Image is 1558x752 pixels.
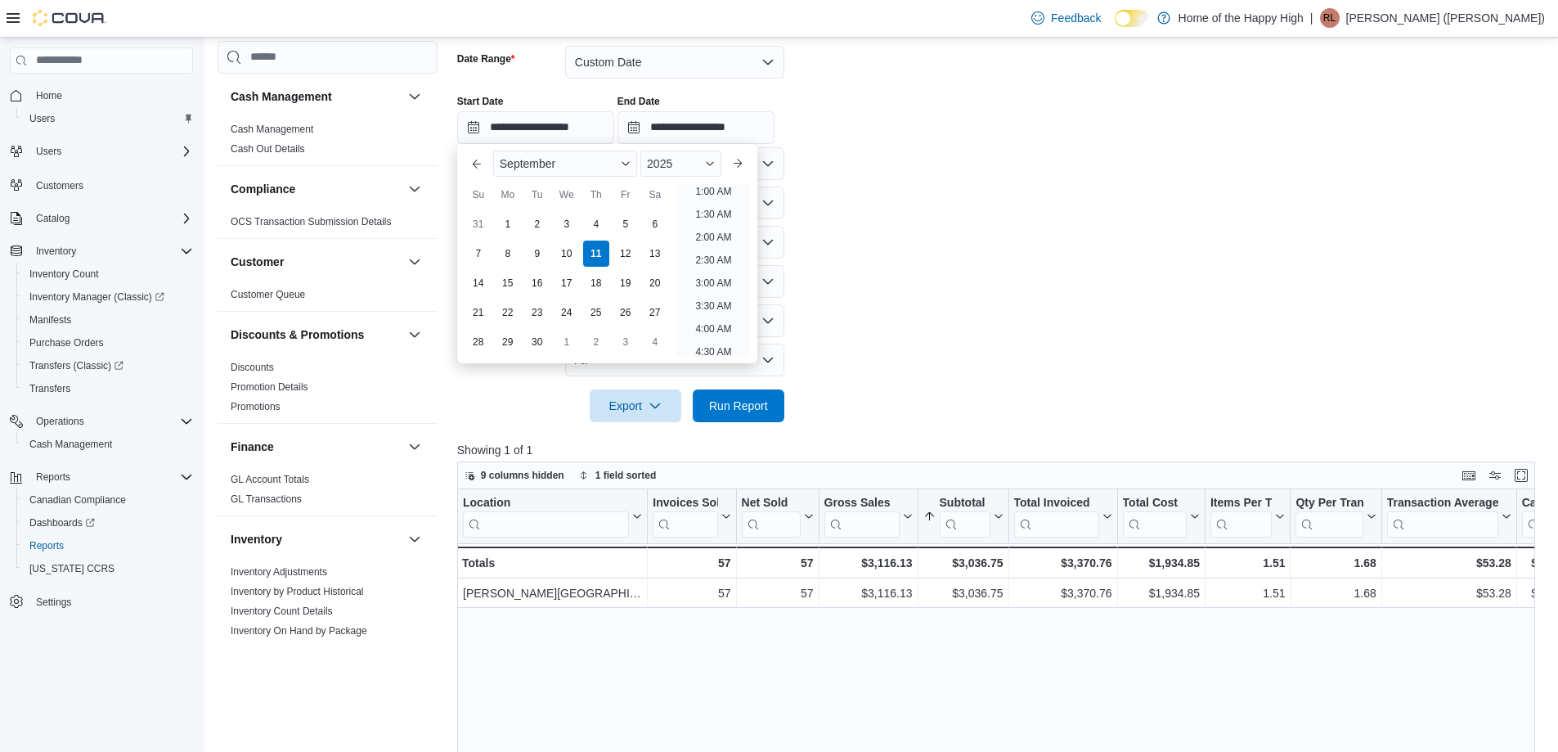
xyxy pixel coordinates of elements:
div: $3,370.76 [1013,553,1111,573]
button: Cash Management [405,87,424,106]
span: Home [36,89,62,102]
input: Press the down key to enter a popover containing a calendar. Press the escape key to close the po... [457,111,614,144]
span: Cash Management [29,438,112,451]
span: Reports [36,471,70,484]
span: Inventory Count [23,264,193,284]
button: Inventory Count [16,263,200,286]
span: Inventory On Hand by Package [231,624,367,637]
div: day-7 [465,241,492,267]
span: Canadian Compliance [23,490,193,510]
a: Purchase Orders [23,333,110,353]
button: Gross Sales [824,496,912,538]
button: Export [590,390,681,422]
div: Cash Management [218,119,438,165]
a: Cash Out Details [231,143,305,155]
button: Customer [405,252,424,272]
span: Reports [29,539,64,552]
div: Qty Per Transaction [1295,496,1363,511]
div: We [554,182,580,208]
div: Items Per Transaction [1210,496,1273,511]
a: Manifests [23,310,78,330]
a: Transfers (Classic) [16,354,200,377]
li: 2:30 AM [689,250,738,270]
a: Home [29,86,69,106]
div: day-28 [465,329,492,355]
div: Net Sold [741,496,800,538]
a: Reports [23,536,70,556]
div: day-21 [465,299,492,326]
li: 3:30 AM [689,296,738,316]
div: Mo [495,182,521,208]
span: Manifests [29,313,71,326]
div: Compliance [218,212,438,238]
div: day-25 [583,299,609,326]
div: day-3 [554,211,580,237]
div: day-18 [583,270,609,296]
div: day-1 [554,329,580,355]
div: 57 [653,553,730,573]
span: OCS Transaction Submission Details [231,215,392,228]
span: Settings [29,592,193,612]
button: Users [16,107,200,130]
div: Total Invoiced [1013,496,1098,511]
span: Inventory [29,241,193,261]
button: Reports [16,534,200,557]
label: End Date [617,95,660,108]
div: Qty Per Transaction [1295,496,1363,538]
span: [US_STATE] CCRS [29,562,114,575]
div: day-1 [495,211,521,237]
button: Cash Management [16,433,200,456]
span: Promotions [231,400,281,413]
button: Invoices Sold [653,496,730,538]
p: Showing 1 of 1 [457,442,1547,458]
div: Subtotal [939,496,990,511]
span: Dark Mode [1115,27,1116,28]
button: Purchase Orders [16,331,200,354]
div: $53.28 [1387,583,1511,603]
a: Dashboards [16,511,200,534]
div: Rebecca Lemesurier (Durette) [1320,8,1340,28]
div: Totals [462,553,642,573]
a: Settings [29,592,78,612]
div: day-3 [613,329,639,355]
span: Purchase Orders [23,333,193,353]
button: Finance [231,439,402,455]
p: | [1310,8,1313,28]
div: Th [583,182,609,208]
a: Cash Management [23,435,119,454]
div: $53.28 [1387,553,1511,573]
li: 3:00 AM [689,273,738,293]
div: day-6 [642,211,668,237]
div: day-5 [613,211,639,237]
button: Keyboard shortcuts [1459,466,1479,485]
span: Customers [36,179,83,192]
button: Users [29,142,68,161]
div: day-19 [613,270,639,296]
div: day-16 [524,270,550,296]
button: 9 columns hidden [458,466,571,485]
div: Items Per Transaction [1210,496,1273,538]
div: Location [463,496,629,538]
div: $3,370.76 [1013,583,1111,603]
a: Transfers (Classic) [23,356,130,376]
a: Users [23,109,61,128]
span: Dashboards [29,516,95,529]
div: day-4 [583,211,609,237]
button: Operations [3,410,200,433]
span: Transfers [23,379,193,399]
button: Inventory [231,531,402,547]
span: 1 field sorted [595,469,657,482]
a: Promotions [231,401,281,412]
div: Invoices Sold [653,496,717,538]
h3: Compliance [231,181,295,197]
div: $1,934.85 [1122,553,1199,573]
span: Catalog [36,212,70,225]
span: Settings [36,596,71,609]
span: Discounts [231,361,274,374]
button: Home [3,83,200,107]
div: day-29 [495,329,521,355]
div: $3,036.75 [923,583,1003,603]
div: day-14 [465,270,492,296]
div: Button. Open the month selector. September is currently selected. [493,151,637,177]
a: Inventory Manager (Classic) [23,287,171,307]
